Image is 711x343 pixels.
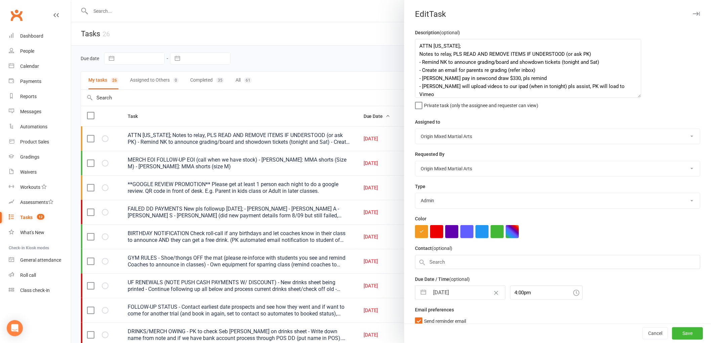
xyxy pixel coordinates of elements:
a: People [9,44,71,59]
small: (optional) [449,276,470,282]
div: General attendance [20,257,61,263]
a: Tasks 12 [9,210,71,225]
a: What's New [9,225,71,240]
div: Reports [20,94,37,99]
small: (optional) [432,246,452,251]
textarea: ATTN [US_STATE]; Notes to relay, PLS READ AND REMOVE ITEMS IF UNDERSTOOD (or ask PK) - Remind NK ... [415,39,641,98]
label: Color [415,215,426,222]
a: Workouts [9,180,71,195]
a: Product Sales [9,134,71,149]
a: Messages [9,104,71,119]
a: Class kiosk mode [9,283,71,298]
label: Description [415,29,460,36]
div: Class check-in [20,288,50,293]
a: Calendar [9,59,71,74]
a: Waivers [9,165,71,180]
button: Save [672,328,703,340]
a: Gradings [9,149,71,165]
label: Requested By [415,151,445,158]
div: People [20,48,34,54]
div: Tasks [20,215,33,220]
a: Assessments [9,195,71,210]
a: Dashboard [9,29,71,44]
div: Calendar [20,63,39,69]
div: Edit Task [404,9,711,19]
small: (optional) [440,30,460,35]
label: Due Date / Time [415,275,470,283]
span: 12 [37,214,44,220]
a: Automations [9,119,71,134]
a: General attendance kiosk mode [9,253,71,268]
div: What's New [20,230,44,235]
div: Automations [20,124,47,129]
div: Open Intercom Messenger [7,320,23,336]
a: Clubworx [8,7,25,24]
label: Assigned to [415,118,440,126]
span: Send reminder email [424,316,466,324]
a: Roll call [9,268,71,283]
div: Messages [20,109,41,114]
div: Roll call [20,272,36,278]
input: Search [415,255,700,269]
div: Product Sales [20,139,49,144]
span: Private task (only the assignee and requester can view) [424,100,538,108]
label: Contact [415,245,452,252]
div: Gradings [20,154,39,160]
button: Clear Date [490,286,502,299]
label: Email preferences [415,306,454,313]
div: Waivers [20,169,37,175]
a: Reports [9,89,71,104]
div: Assessments [20,200,53,205]
div: Dashboard [20,33,43,39]
label: Type [415,183,425,190]
div: Payments [20,79,41,84]
a: Payments [9,74,71,89]
div: Workouts [20,184,40,190]
button: Cancel [642,328,668,340]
